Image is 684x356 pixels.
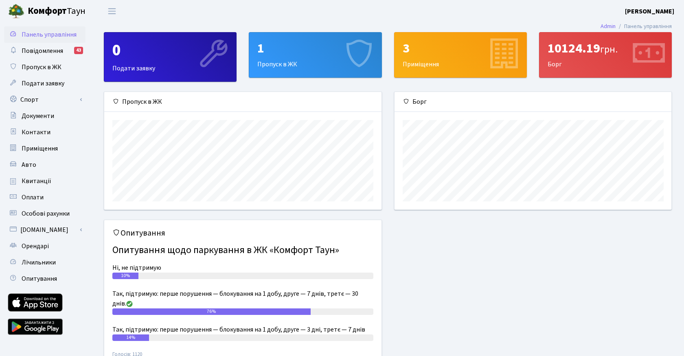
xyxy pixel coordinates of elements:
div: Приміщення [395,33,526,77]
span: Документи [22,111,54,120]
a: Орендарі [4,238,85,254]
div: Так, підтримую: перше порушення — блокування на 1 добу, друге — 3 дні, третє — 7 днів [112,325,373,334]
a: [DOMAIN_NAME] [4,222,85,238]
span: Таун [28,4,85,18]
div: Борг [395,92,672,112]
a: Пропуск в ЖК [4,59,85,75]
span: Особові рахунки [22,209,70,218]
img: logo.png [8,3,24,20]
a: 0Подати заявку [104,32,237,82]
a: Спорт [4,92,85,108]
a: Опитування [4,271,85,287]
span: грн. [600,42,618,57]
div: 10% [112,273,138,279]
div: 0 [112,41,228,60]
div: Ні, не підтримую [112,263,373,273]
span: Опитування [22,274,57,283]
span: Авто [22,160,36,169]
a: Приміщення [4,140,85,157]
a: Контакти [4,124,85,140]
div: Так, підтримую: перше порушення — блокування на 1 добу, друге — 7 днів, третє — 30 днів. [112,289,373,308]
div: 1 [257,41,373,56]
div: Борг [539,33,671,77]
span: Квитанції [22,177,51,186]
a: Admin [601,22,616,31]
h5: Опитування [112,228,373,238]
a: Оплати [4,189,85,205]
nav: breadcrumb [588,18,684,35]
div: Пропуск в ЖК [249,33,381,77]
a: 3Приміщення [394,32,527,78]
span: Подати заявку [22,79,64,88]
div: 3 [403,41,518,56]
span: Повідомлення [22,46,63,55]
span: Орендарі [22,242,49,251]
div: 76% [112,308,311,315]
span: Панель управління [22,30,77,39]
a: 1Пропуск в ЖК [249,32,381,78]
span: Приміщення [22,144,58,153]
a: Документи [4,108,85,124]
a: [PERSON_NAME] [625,7,674,16]
li: Панель управління [616,22,672,31]
a: Квитанції [4,173,85,189]
span: Пропуск в ЖК [22,63,61,72]
div: Пропуск в ЖК [104,92,381,112]
a: Особові рахунки [4,205,85,222]
div: 14% [112,334,149,341]
a: Повідомлення43 [4,43,85,59]
a: Подати заявку [4,75,85,92]
span: Контакти [22,128,50,137]
a: Лічильники [4,254,85,271]
div: Подати заявку [104,33,236,81]
a: Панель управління [4,26,85,43]
a: Авто [4,157,85,173]
div: 43 [74,47,83,54]
span: Оплати [22,193,44,202]
button: Переключити навігацію [102,4,122,18]
b: Комфорт [28,4,67,17]
div: 10124.19 [548,41,663,56]
h4: Опитування щодо паркування в ЖК «Комфорт Таун» [112,241,373,260]
span: Лічильники [22,258,56,267]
